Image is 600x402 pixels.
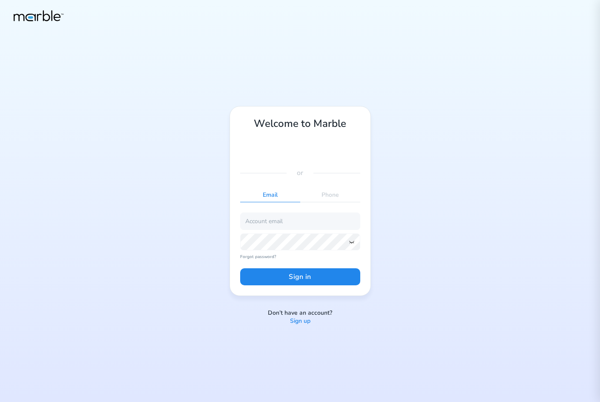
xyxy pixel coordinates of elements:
p: Phone [300,188,360,202]
p: Email [240,188,300,202]
iframe: Tombol Login dengan Google [236,140,328,158]
a: Forgot password? [240,254,360,260]
button: Sign in [240,268,360,285]
h1: Welcome to Marble [240,117,360,130]
p: Don’t have an account? [268,309,332,317]
a: Sign up [290,317,310,325]
p: or [297,168,303,178]
input: Account email [240,212,360,230]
